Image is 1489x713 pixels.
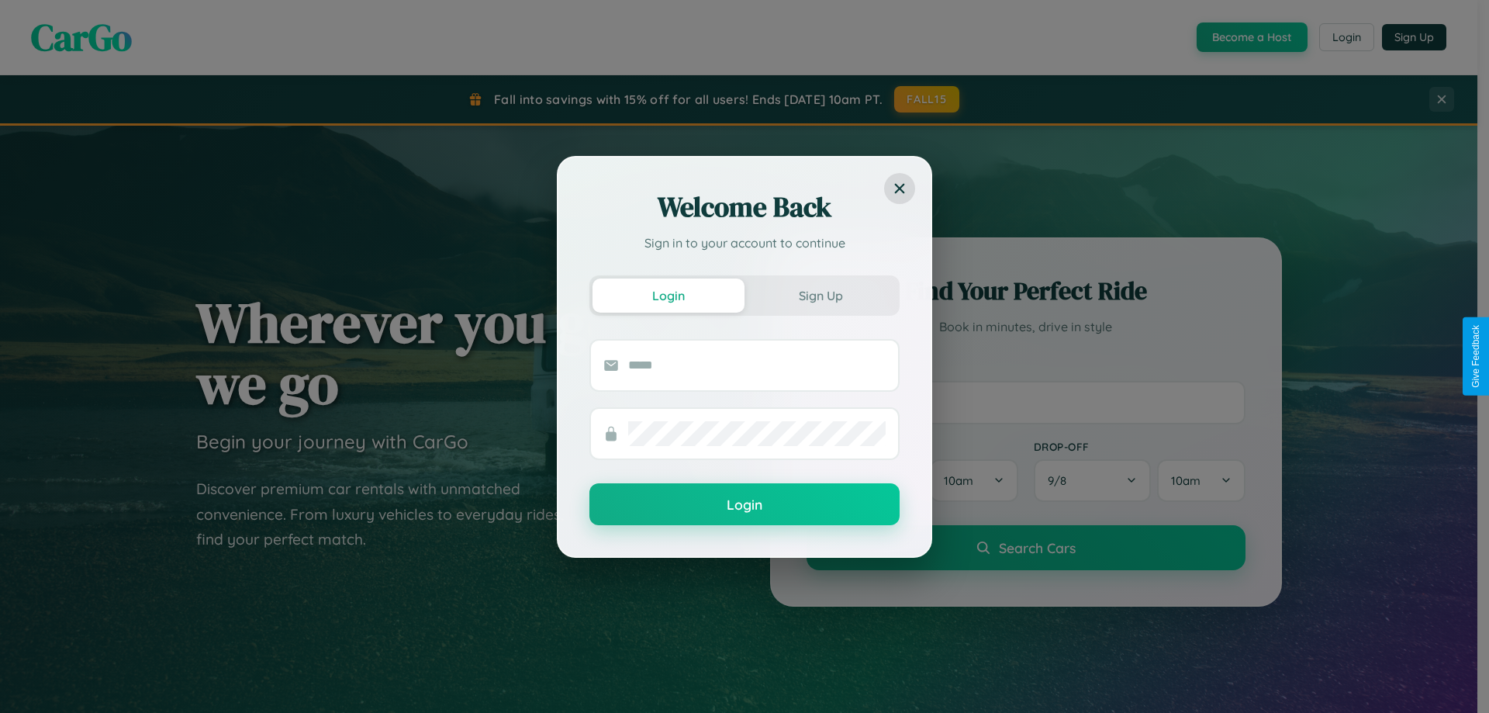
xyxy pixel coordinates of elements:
[1470,325,1481,388] div: Give Feedback
[589,483,900,525] button: Login
[589,234,900,252] p: Sign in to your account to continue
[744,279,897,313] button: Sign Up
[589,189,900,226] h2: Welcome Back
[592,279,744,313] button: Login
